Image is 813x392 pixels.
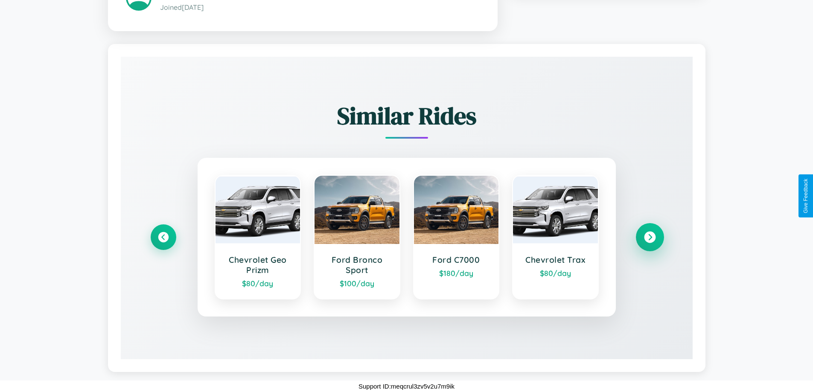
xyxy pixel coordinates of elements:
div: $ 180 /day [423,268,490,278]
h2: Similar Rides [151,99,663,132]
p: Joined [DATE] [160,1,480,14]
div: $ 100 /day [323,279,391,288]
a: Ford C7000$180/day [413,175,500,299]
a: Chevrolet Geo Prizm$80/day [215,175,301,299]
h3: Ford C7000 [423,255,490,265]
a: Ford Bronco Sport$100/day [314,175,400,299]
h3: Chevrolet Geo Prizm [224,255,292,275]
div: $ 80 /day [224,279,292,288]
h3: Chevrolet Trax [522,255,589,265]
p: Support ID: meqcrul3zv5v2u7m9ik [358,380,455,392]
div: Give Feedback [803,179,809,213]
a: Chevrolet Trax$80/day [512,175,599,299]
h3: Ford Bronco Sport [323,255,391,275]
div: $ 80 /day [522,268,589,278]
